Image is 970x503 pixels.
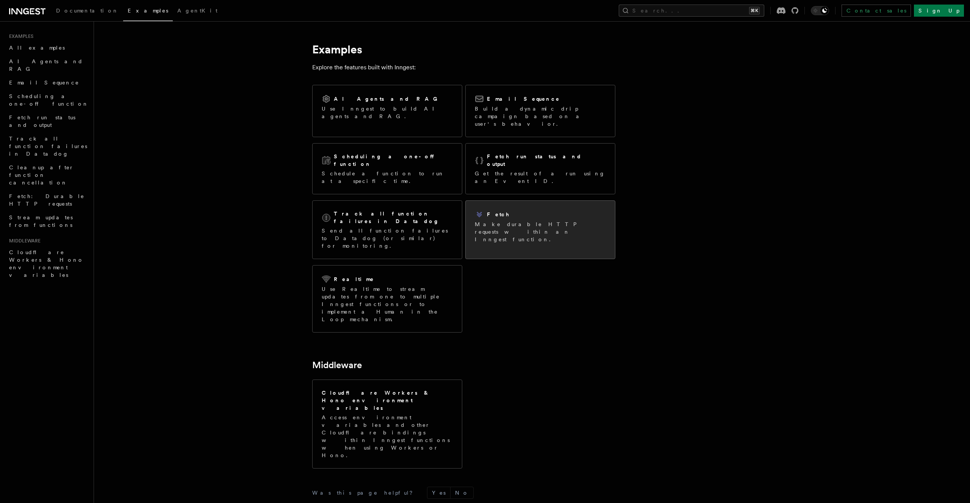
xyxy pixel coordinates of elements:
[334,95,441,103] h2: AI Agents and RAG
[6,33,33,39] span: Examples
[9,193,84,207] span: Fetch: Durable HTTP requests
[6,76,89,89] a: Email Sequence
[9,214,73,228] span: Stream updates from functions
[6,245,89,282] a: Cloudflare Workers & Hono environment variables
[6,111,89,132] a: Fetch run status and output
[9,45,65,51] span: All examples
[427,487,450,498] button: Yes
[6,238,41,244] span: Middleware
[487,211,510,218] h2: Fetch
[173,2,222,20] a: AgentKit
[322,414,453,459] p: Access environment variables and other Cloudflare bindings within Inngest functions when using Wo...
[6,41,89,55] a: All examples
[312,360,362,370] a: Middleware
[6,211,89,232] a: Stream updates from functions
[6,89,89,111] a: Scheduling a one-off function
[9,80,79,86] span: Email Sequence
[312,380,462,469] a: Cloudflare Workers & Hono environment variablesAccess environment variables and other Cloudflare ...
[312,200,462,259] a: Track all function failures in DatadogSend all function failures to Datadog (or similar) for moni...
[312,42,615,56] h1: Examples
[322,285,453,323] p: Use Realtime to stream updates from one to multiple Inngest functions or to implement a Human in ...
[322,227,453,250] p: Send all function failures to Datadog (or similar) for monitoring.
[334,275,374,283] h2: Realtime
[312,85,462,137] a: AI Agents and RAGUse Inngest to build AI agents and RAG.
[334,210,453,225] h2: Track all function failures in Datadog
[6,189,89,211] a: Fetch: Durable HTTP requests
[312,265,462,333] a: RealtimeUse Realtime to stream updates from one to multiple Inngest functions or to implement a H...
[322,170,453,185] p: Schedule a function to run at a specific time.
[619,5,764,17] button: Search...⌘K
[9,136,87,157] span: Track all function failures in Datadog
[322,389,453,412] h2: Cloudflare Workers & Hono environment variables
[6,55,89,76] a: AI Agents and RAG
[475,105,606,128] p: Build a dynamic drip campaign based on a user's behavior.
[9,58,83,72] span: AI Agents and RAG
[487,95,560,103] h2: Email Sequence
[312,62,615,73] p: Explore the features built with Inngest:
[9,164,74,186] span: Cleanup after function cancellation
[9,249,84,278] span: Cloudflare Workers & Hono environment variables
[465,143,615,194] a: Fetch run status and outputGet the result of a run using an Event ID.
[811,6,829,15] button: Toggle dark mode
[52,2,123,20] a: Documentation
[123,2,173,21] a: Examples
[475,220,606,243] p: Make durable HTTP requests within an Inngest function.
[322,105,453,120] p: Use Inngest to build AI agents and RAG.
[914,5,964,17] a: Sign Up
[334,153,453,168] h2: Scheduling a one-off function
[465,85,615,137] a: Email SequenceBuild a dynamic drip campaign based on a user's behavior.
[177,8,217,14] span: AgentKit
[465,200,615,259] a: FetchMake durable HTTP requests within an Inngest function.
[312,143,462,194] a: Scheduling a one-off functionSchedule a function to run at a specific time.
[56,8,119,14] span: Documentation
[842,5,911,17] a: Contact sales
[9,114,75,128] span: Fetch run status and output
[128,8,168,14] span: Examples
[6,132,89,161] a: Track all function failures in Datadog
[487,153,606,168] h2: Fetch run status and output
[6,161,89,189] a: Cleanup after function cancellation
[749,7,760,14] kbd: ⌘K
[475,170,606,185] p: Get the result of a run using an Event ID.
[312,489,418,497] p: Was this page helpful?
[451,487,473,498] button: No
[9,93,89,107] span: Scheduling a one-off function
